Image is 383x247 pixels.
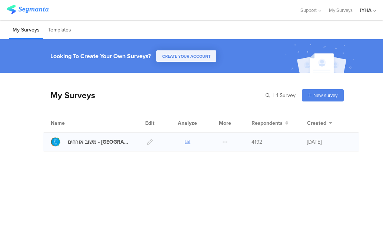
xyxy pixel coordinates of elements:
[360,7,372,14] div: IYHA
[51,137,131,147] a: משוב אורחים - [GEOGRAPHIC_DATA]
[276,91,296,99] span: 1 Survey
[307,119,332,127] button: Created
[9,21,43,39] li: My Surveys
[162,53,210,59] span: CREATE YOUR ACCOUNT
[307,119,326,127] span: Created
[43,89,95,101] div: My Surveys
[176,114,199,132] div: Analyze
[272,91,275,99] span: |
[300,7,317,14] span: Support
[252,119,289,127] button: Respondents
[142,114,158,132] div: Edit
[217,114,233,132] div: More
[252,119,283,127] span: Respondents
[45,21,74,39] li: Templates
[7,5,49,14] img: segmanta logo
[313,92,337,99] span: New survey
[156,50,216,62] button: CREATE YOUR ACCOUNT
[51,119,95,127] div: Name
[252,138,262,146] span: 4192
[68,138,131,146] div: משוב אורחים - בית שאן
[283,41,359,75] img: create_account_image.svg
[307,138,352,146] div: [DATE]
[50,52,151,60] div: Looking To Create Your Own Surveys?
